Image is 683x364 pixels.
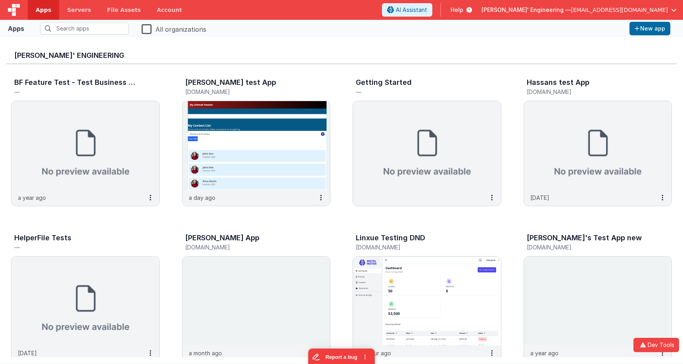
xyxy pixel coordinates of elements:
h3: Linxue Testing DND [356,234,425,242]
div: Apps [8,24,24,33]
span: [PERSON_NAME]' Engineering — [482,6,571,14]
input: Search apps [40,23,129,34]
p: a year ago [530,349,558,357]
span: Servers [67,6,91,14]
button: AI Assistant [382,3,432,17]
span: Apps [36,6,51,14]
p: a month ago [189,349,222,357]
h3: [PERSON_NAME] test App [185,79,276,86]
button: Dev Tools [633,338,679,352]
h3: BF Feature Test - Test Business File [14,79,138,86]
p: [DATE] [18,349,37,357]
p: a year ago [18,193,46,202]
h5: [DOMAIN_NAME] [527,244,652,250]
label: All organizations [142,23,206,34]
h3: [PERSON_NAME]' Engineering [14,52,669,59]
h5: — [14,244,140,250]
h3: [PERSON_NAME] App [185,234,259,242]
h5: [DOMAIN_NAME] [527,89,652,95]
h3: HelperFile Tests [14,234,71,242]
h3: Hassans test App [527,79,589,86]
h5: [DOMAIN_NAME] [185,244,311,250]
button: [PERSON_NAME]' Engineering — [EMAIL_ADDRESS][DOMAIN_NAME] [482,6,677,14]
h5: [DOMAIN_NAME] [356,244,482,250]
h5: [DOMAIN_NAME] [185,89,311,95]
span: File Assets [107,6,141,14]
h5: — [356,89,482,95]
span: Help [451,6,463,14]
p: an hour ago [359,349,391,357]
h5: — [14,89,140,95]
p: a day ago [189,193,215,202]
span: [EMAIL_ADDRESS][DOMAIN_NAME] [571,6,668,14]
p: [DATE] [530,193,549,202]
span: AI Assistant [396,6,427,14]
h3: [PERSON_NAME]'s Test App new [527,234,642,242]
h3: Getting Started [356,79,412,86]
button: New app [629,22,670,35]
